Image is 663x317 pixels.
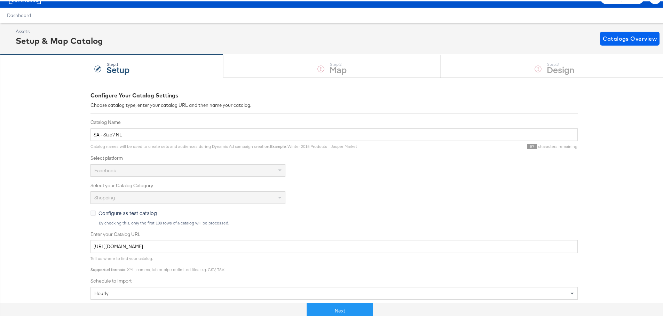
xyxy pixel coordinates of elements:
[603,32,657,42] span: Catalogs Overview
[90,153,578,160] label: Select platform
[94,166,116,172] span: Facebook
[7,11,31,17] a: Dashboard
[90,127,578,140] input: Name your catalog e.g. My Dynamic Product Catalog
[16,27,103,33] div: Assets
[106,61,129,65] div: Step: 1
[90,230,578,236] label: Enter your Catalog URL
[90,276,578,283] label: Schedule to Import
[94,193,115,199] span: Shopping
[94,289,109,295] span: hourly
[90,239,578,252] input: Enter Catalog URL, e.g. http://www.example.com/products.xml
[90,118,578,124] label: Catalog Name
[90,142,357,148] span: Catalog names will be used to create sets and audiences during Dynamic Ad campaign creation. : Wi...
[98,219,578,224] div: By checking this, only the first 100 rows of a catalog will be processed.
[90,181,578,188] label: Select your Catalog Category
[98,208,157,215] span: Configure as test catalog
[16,33,103,45] div: Setup & Map Catalog
[90,254,224,271] span: Tell us where to find your catalog. : XML, comma, tab or pipe delimited files e.g. CSV, TSV.
[90,90,578,98] div: Configure Your Catalog Settings
[357,142,578,148] div: characters remaining
[270,142,286,148] strong: Example
[527,142,537,148] span: 87
[106,62,129,74] strong: Setup
[90,266,125,271] strong: Supported formats
[600,30,660,44] button: Catalogs Overview
[90,101,578,107] div: Choose catalog type, enter your catalog URL and then name your catalog.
